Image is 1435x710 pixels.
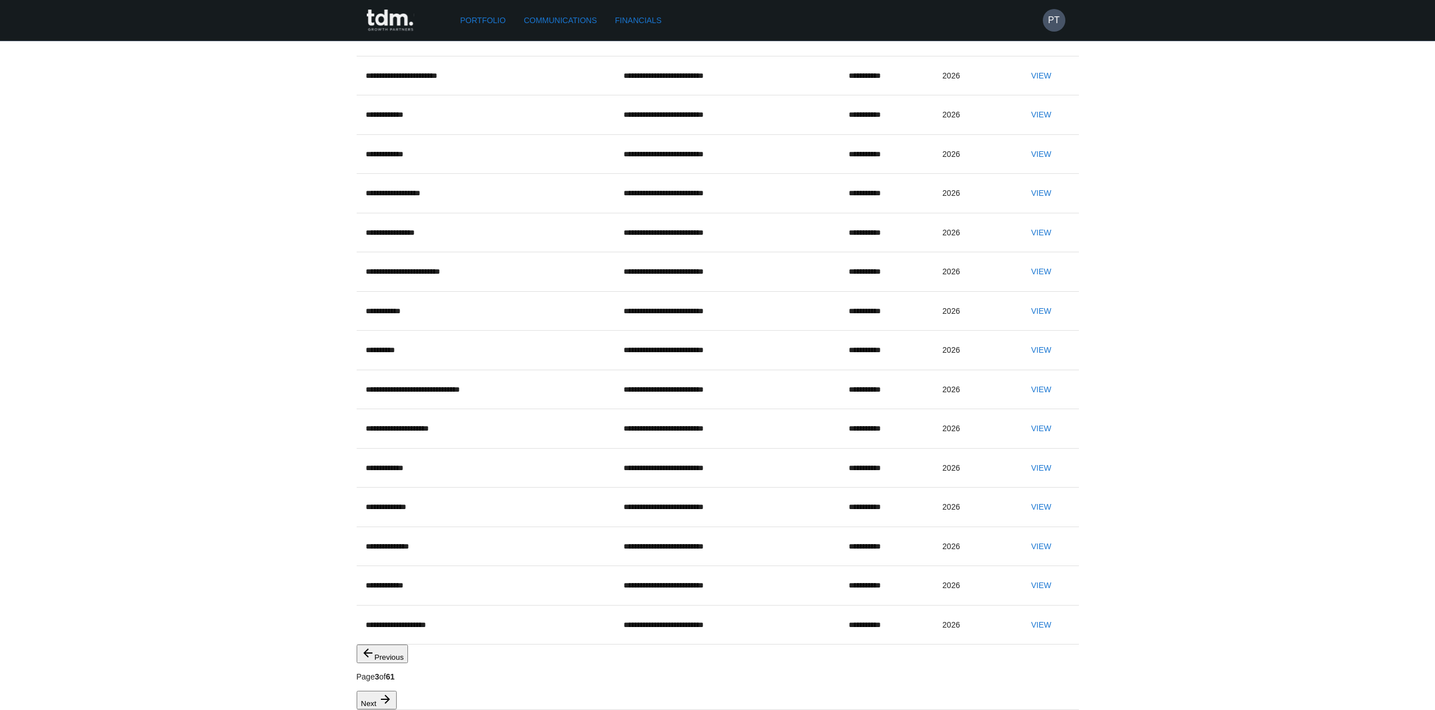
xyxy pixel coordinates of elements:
[1048,14,1059,27] h6: PT
[1023,615,1059,636] button: View
[1023,497,1059,518] button: View
[1023,575,1059,596] button: View
[933,174,1014,213] td: 2026
[1023,418,1059,439] button: View
[1023,301,1059,322] button: View
[933,409,1014,449] td: 2026
[1023,222,1059,243] button: View
[933,134,1014,174] td: 2026
[1023,144,1059,165] button: View
[1023,458,1059,479] button: View
[386,672,395,681] b: 61
[1043,9,1065,32] button: PT
[1023,340,1059,361] button: View
[933,331,1014,370] td: 2026
[1023,379,1059,400] button: View
[611,10,666,31] a: Financials
[375,672,379,681] b: 3
[933,291,1014,331] td: 2026
[1023,261,1059,282] button: View
[933,488,1014,527] td: 2026
[357,645,409,663] button: previous page
[1023,104,1059,125] button: View
[357,691,397,709] button: next page
[933,95,1014,135] td: 2026
[933,213,1014,252] td: 2026
[1023,183,1059,204] button: View
[933,370,1014,409] td: 2026
[1023,536,1059,557] button: View
[933,448,1014,488] td: 2026
[933,56,1014,95] td: 2026
[1023,65,1059,86] button: View
[933,252,1014,292] td: 2026
[933,605,1014,645] td: 2026
[519,10,602,31] a: Communications
[357,671,409,683] p: Page of
[933,566,1014,606] td: 2026
[933,527,1014,566] td: 2026
[456,10,511,31] a: Portfolio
